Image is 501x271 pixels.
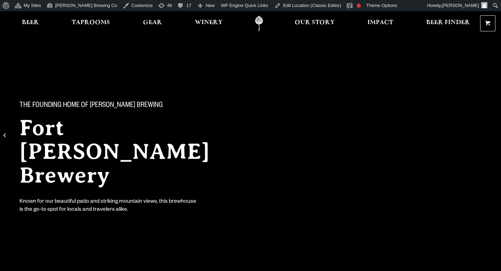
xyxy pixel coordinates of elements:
div: Focus keyphrase not set [357,3,361,8]
div: Known for our beautiful patio and striking mountain views, this brewhouse is the go-to spot for l... [19,198,198,214]
span: Beer [22,20,39,25]
a: Taprooms [67,16,114,31]
span: Winery [195,20,223,25]
span: Beer Finder [426,20,470,25]
a: Gear [138,16,167,31]
h2: Fort [PERSON_NAME] Brewery [19,116,237,187]
a: Beer [17,16,43,31]
a: Impact [363,16,398,31]
span: Taprooms [72,20,110,25]
a: Our Story [290,16,339,31]
span: Our Story [295,20,335,25]
a: Beer Finder [422,16,475,31]
span: [PERSON_NAME] [442,3,479,8]
a: Odell Home [246,16,272,31]
a: Winery [190,16,227,31]
span: Gear [143,20,162,25]
span: Impact [367,20,393,25]
span: The Founding Home of [PERSON_NAME] Brewing [19,101,163,110]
